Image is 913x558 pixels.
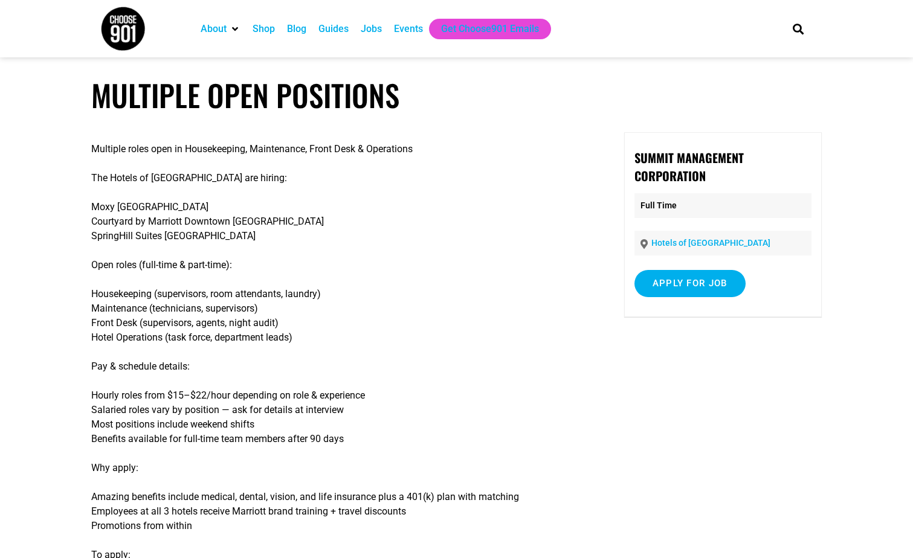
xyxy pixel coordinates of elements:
p: Why apply: [91,461,587,475]
input: Apply for job [634,270,746,297]
p: Full Time [634,193,811,218]
p: Moxy [GEOGRAPHIC_DATA] Courtyard by Marriott Downtown [GEOGRAPHIC_DATA] SpringHill Suites [GEOGRA... [91,200,587,243]
div: Search [788,19,808,39]
a: Get Choose901 Emails [441,22,539,36]
a: Events [394,22,423,36]
a: Blog [287,22,306,36]
p: Pay & schedule details: [91,359,587,374]
div: About [195,19,247,39]
p: Housekeeping (supervisors, room attendants, laundry) Maintenance (technicians, supervisors) Front... [91,287,587,345]
a: About [201,22,227,36]
a: Jobs [361,22,382,36]
p: Amazing benefits include medical, dental, vision, and life insurance plus a 401(k) plan with matc... [91,490,587,533]
a: Shop [253,22,275,36]
h1: Multiple Open Positions [91,77,822,113]
a: Hotels of [GEOGRAPHIC_DATA] [651,238,770,248]
p: Multiple roles open in Housekeeping, Maintenance, Front Desk & Operations [91,142,587,156]
p: Hourly roles from $15–$22/hour depending on role & experience Salaried roles vary by position — a... [91,388,587,446]
p: The Hotels of [GEOGRAPHIC_DATA] are hiring: [91,171,587,185]
strong: Summit Management Corporation [634,149,744,185]
a: Guides [318,22,349,36]
nav: Main nav [195,19,772,39]
p: Open roles (full-time & part-time): [91,258,587,272]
